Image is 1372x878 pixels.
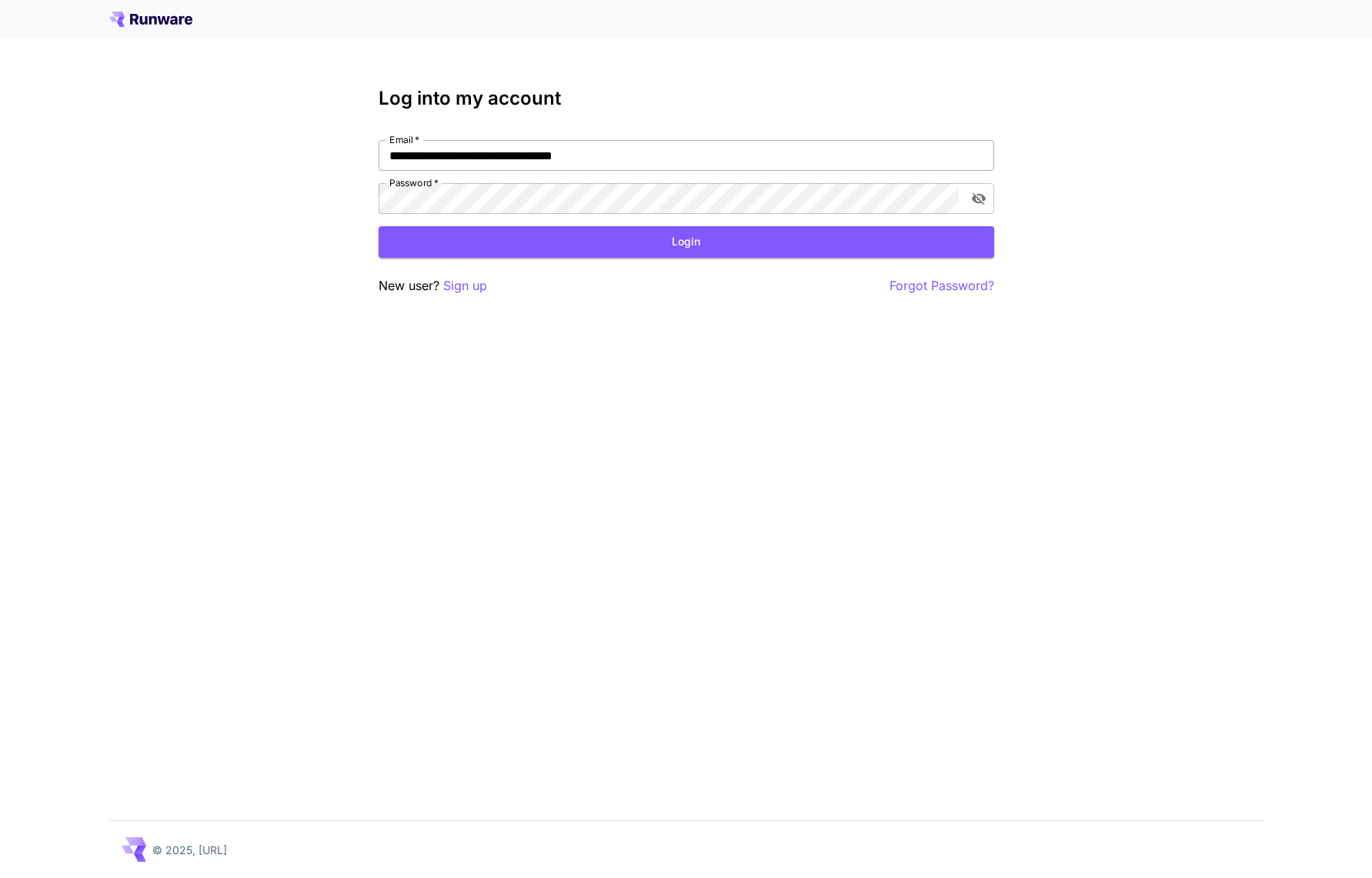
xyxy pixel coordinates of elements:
[379,226,994,258] button: Login
[389,176,439,189] label: Password
[379,276,487,295] p: New user?
[965,185,993,212] button: toggle password visibility
[443,276,487,295] button: Sign up
[152,842,227,858] p: © 2025, [URL]
[379,88,994,109] h3: Log into my account
[389,133,419,146] label: Email
[890,276,994,295] button: Forgot Password?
